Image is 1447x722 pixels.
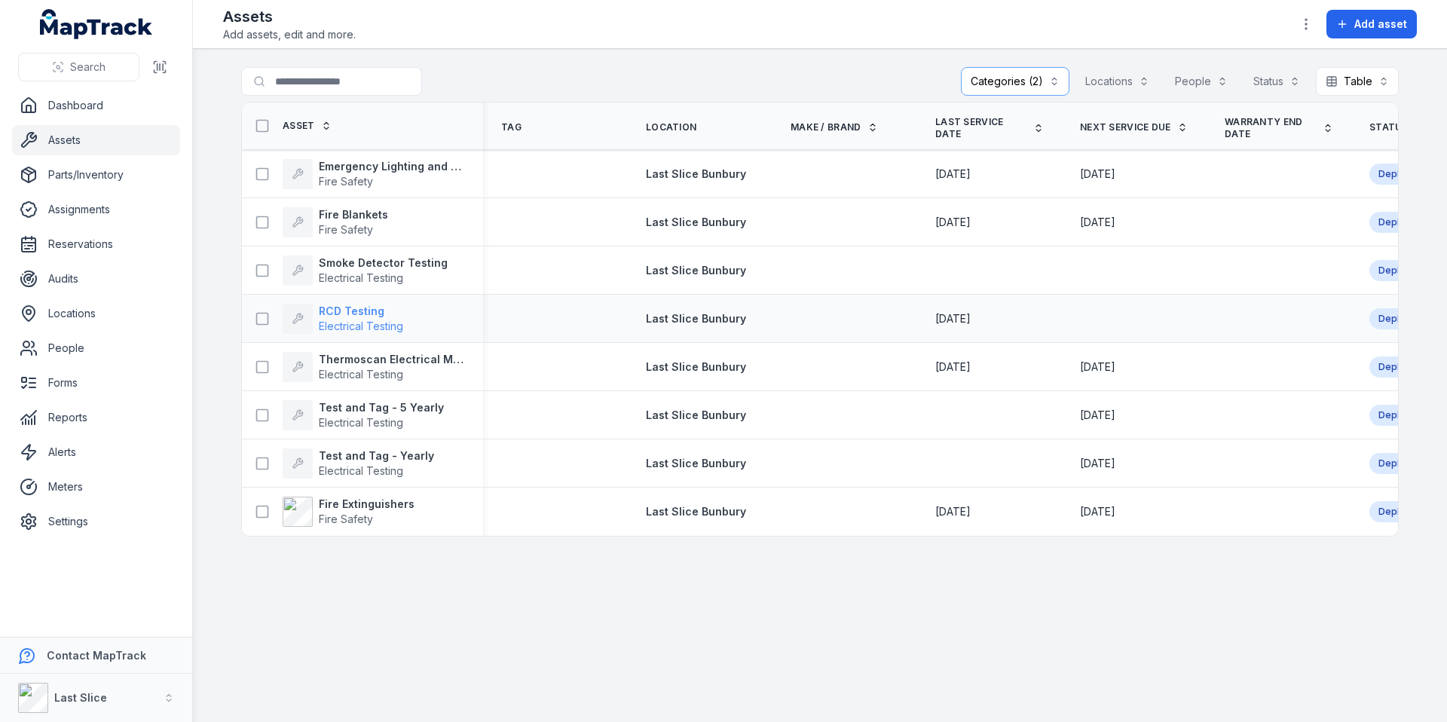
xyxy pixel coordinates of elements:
[646,264,746,277] span: Last Slice Bunbury
[646,311,746,326] a: Last Slice Bunbury
[1369,453,1432,474] div: Deployed
[935,504,971,519] time: 01/06/2025, 12:00:00 am
[223,27,356,42] span: Add assets, edit and more.
[319,352,465,367] strong: Thermoscan Electrical Meter Boards
[12,368,180,398] a: Forms
[646,408,746,421] span: Last Slice Bunbury
[1369,121,1409,133] span: Status
[1225,116,1333,140] a: Warranty End Date
[935,359,971,375] time: 28/07/2025, 12:00:00 am
[283,448,434,479] a: Test and Tag - YearlyElectrical Testing
[12,402,180,433] a: Reports
[1080,121,1171,133] span: Next Service Due
[319,159,465,174] strong: Emergency Lighting and Signage
[319,255,448,271] strong: Smoke Detector Testing
[1354,17,1407,32] span: Add asset
[319,304,403,319] strong: RCD Testing
[1080,457,1115,470] span: [DATE]
[1080,121,1188,133] a: Next Service Due
[18,53,139,81] button: Search
[319,207,388,222] strong: Fire Blankets
[1080,167,1115,182] time: 01/12/2025, 12:00:00 am
[646,167,746,182] a: Last Slice Bunbury
[70,60,106,75] span: Search
[1369,164,1432,185] div: Deployed
[646,456,746,471] a: Last Slice Bunbury
[646,312,746,325] span: Last Slice Bunbury
[1080,215,1115,230] time: 01/12/2025, 12:00:00 am
[319,175,373,188] span: Fire Safety
[12,472,180,502] a: Meters
[1369,121,1425,133] a: Status
[1080,456,1115,471] time: 21/10/2025, 12:00:00 am
[1369,212,1432,233] div: Deployed
[935,116,1044,140] a: Last service date
[1080,216,1115,228] span: [DATE]
[646,457,746,470] span: Last Slice Bunbury
[319,320,403,332] span: Electrical Testing
[283,400,444,430] a: Test and Tag - 5 YearlyElectrical Testing
[935,311,971,326] time: 04/06/2025, 12:00:00 am
[1316,67,1399,96] button: Table
[12,264,180,294] a: Audits
[1244,67,1310,96] button: Status
[12,298,180,329] a: Locations
[935,215,971,230] time: 01/06/2025, 12:00:00 am
[283,120,315,132] span: Asset
[283,497,415,527] a: Fire ExtinguishersFire Safety
[1080,408,1115,421] span: [DATE]
[646,504,746,519] a: Last Slice Bunbury
[283,304,403,334] a: RCD TestingElectrical Testing
[283,207,388,237] a: Fire BlanketsFire Safety
[1225,116,1317,140] span: Warranty End Date
[54,691,107,704] strong: Last Slice
[283,352,465,382] a: Thermoscan Electrical Meter BoardsElectrical Testing
[12,160,180,190] a: Parts/Inventory
[319,512,373,525] span: Fire Safety
[1080,167,1115,180] span: [DATE]
[646,360,746,373] span: Last Slice Bunbury
[1369,356,1432,378] div: Deployed
[12,125,180,155] a: Assets
[319,416,403,429] span: Electrical Testing
[646,408,746,423] a: Last Slice Bunbury
[223,6,356,27] h2: Assets
[12,194,180,225] a: Assignments
[646,359,746,375] a: Last Slice Bunbury
[283,120,332,132] a: Asset
[791,121,878,133] a: Make / Brand
[40,9,153,39] a: MapTrack
[319,464,403,477] span: Electrical Testing
[646,505,746,518] span: Last Slice Bunbury
[646,263,746,278] a: Last Slice Bunbury
[319,497,415,512] strong: Fire Extinguishers
[935,167,971,182] time: 01/06/2025, 12:00:00 am
[319,368,403,381] span: Electrical Testing
[646,216,746,228] span: Last Slice Bunbury
[12,506,180,537] a: Settings
[1080,505,1115,518] span: [DATE]
[319,271,403,284] span: Electrical Testing
[935,312,971,325] span: [DATE]
[646,121,696,133] span: Location
[283,255,448,286] a: Smoke Detector TestingElectrical Testing
[646,167,746,180] span: Last Slice Bunbury
[1080,360,1115,373] span: [DATE]
[935,167,971,180] span: [DATE]
[283,159,465,189] a: Emergency Lighting and SignageFire Safety
[1080,504,1115,519] time: 01/12/2025, 12:00:00 am
[646,215,746,230] a: Last Slice Bunbury
[501,121,522,133] span: Tag
[47,649,146,662] strong: Contact MapTrack
[935,505,971,518] span: [DATE]
[1326,10,1417,38] button: Add asset
[1369,501,1432,522] div: Deployed
[1165,67,1237,96] button: People
[791,121,861,133] span: Make / Brand
[935,116,1027,140] span: Last service date
[12,333,180,363] a: People
[12,437,180,467] a: Alerts
[935,360,971,373] span: [DATE]
[319,223,373,236] span: Fire Safety
[1369,405,1432,426] div: Deployed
